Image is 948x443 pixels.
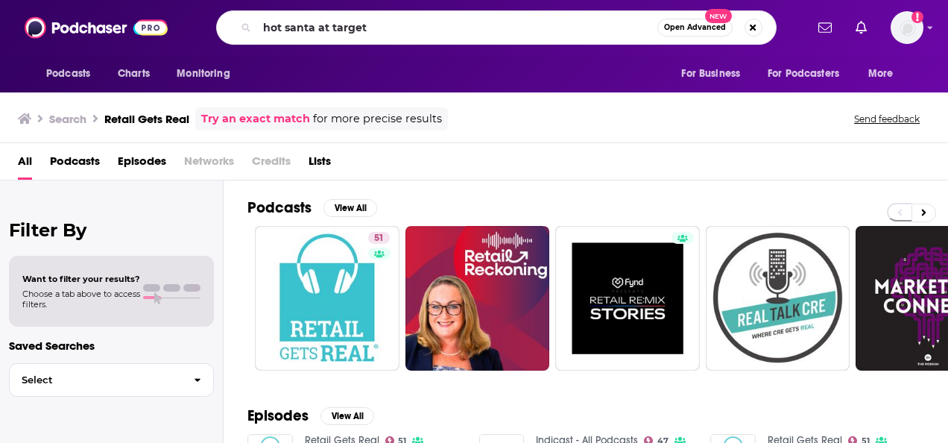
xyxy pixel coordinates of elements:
[309,149,331,180] a: Lists
[216,10,777,45] div: Search podcasts, credits, & more...
[758,60,861,88] button: open menu
[46,63,90,84] span: Podcasts
[252,149,291,180] span: Credits
[320,407,374,425] button: View All
[201,110,310,128] a: Try an exact match
[247,406,374,425] a: EpisodesView All
[22,289,140,310] span: Choose a tab above to access filters.
[247,198,312,217] h2: Podcasts
[671,60,759,88] button: open menu
[705,9,732,23] span: New
[9,363,214,397] button: Select
[911,11,923,23] svg: Add a profile image
[36,60,110,88] button: open menu
[323,199,377,217] button: View All
[118,149,166,180] a: Episodes
[104,112,189,126] h3: Retail Gets Real
[9,339,214,353] p: Saved Searches
[257,16,657,40] input: Search podcasts, credits, & more...
[858,60,912,88] button: open menu
[184,149,234,180] span: Networks
[247,406,309,425] h2: Episodes
[50,149,100,180] a: Podcasts
[49,112,86,126] h3: Search
[850,15,873,40] a: Show notifications dropdown
[891,11,923,44] img: User Profile
[18,149,32,180] a: All
[374,231,384,246] span: 51
[108,60,159,88] a: Charts
[177,63,230,84] span: Monitoring
[657,19,733,37] button: Open AdvancedNew
[891,11,923,44] button: Show profile menu
[22,274,140,284] span: Want to filter your results?
[313,110,442,128] span: for more precise results
[768,63,839,84] span: For Podcasters
[850,113,924,125] button: Send feedback
[255,226,399,371] a: 51
[812,15,838,40] a: Show notifications dropdown
[664,24,726,31] span: Open Advanced
[247,198,377,217] a: PodcastsView All
[9,219,214,241] h2: Filter By
[25,13,168,42] img: Podchaser - Follow, Share and Rate Podcasts
[166,60,249,88] button: open menu
[10,375,182,385] span: Select
[891,11,923,44] span: Logged in as amooers
[368,232,390,244] a: 51
[681,63,740,84] span: For Business
[118,63,150,84] span: Charts
[868,63,894,84] span: More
